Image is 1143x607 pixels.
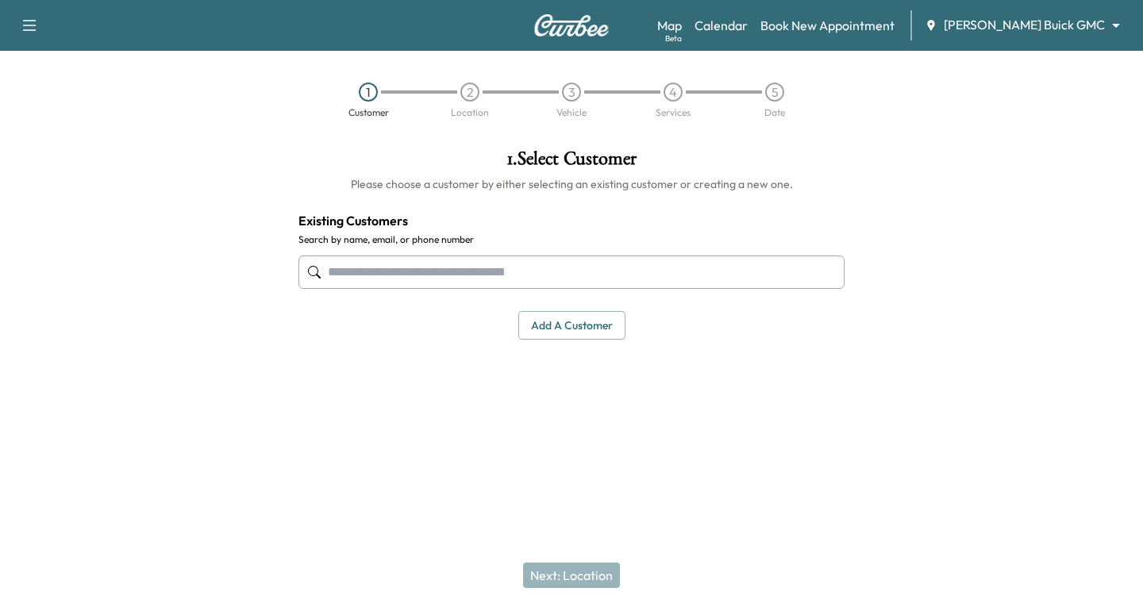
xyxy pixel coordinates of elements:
button: Add a customer [518,311,625,340]
a: Calendar [695,16,748,35]
div: Beta [665,33,682,44]
div: 3 [562,83,581,102]
label: Search by name, email, or phone number [298,233,845,246]
h1: 1 . Select Customer [298,149,845,176]
div: 5 [765,83,784,102]
h6: Please choose a customer by either selecting an existing customer or creating a new one. [298,176,845,192]
div: Services [656,108,691,117]
div: Location [451,108,489,117]
div: Vehicle [556,108,587,117]
div: Customer [348,108,389,117]
div: Date [764,108,785,117]
div: 4 [664,83,683,102]
h4: Existing Customers [298,211,845,230]
a: MapBeta [657,16,682,35]
span: [PERSON_NAME] Buick GMC [944,16,1105,34]
img: Curbee Logo [533,14,610,36]
div: 2 [460,83,479,102]
a: Book New Appointment [760,16,895,35]
div: 1 [359,83,378,102]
